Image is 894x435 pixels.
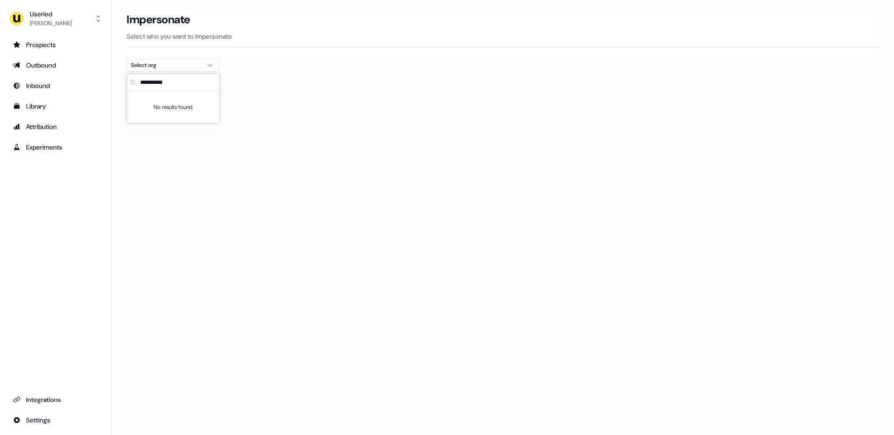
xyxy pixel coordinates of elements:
[7,78,104,93] a: Go to Inbound
[127,91,219,123] div: No results found.
[13,81,98,90] div: Inbound
[127,32,879,41] p: Select who you want to impersonate
[127,59,220,72] button: Select org
[13,102,98,111] div: Library
[13,395,98,404] div: Integrations
[7,140,104,155] a: Go to experiments
[7,37,104,52] a: Go to prospects
[30,9,72,19] div: Userled
[30,19,72,28] div: [PERSON_NAME]
[13,40,98,49] div: Prospects
[13,122,98,131] div: Attribution
[7,99,104,114] a: Go to templates
[13,415,98,425] div: Settings
[7,7,104,30] button: Userled[PERSON_NAME]
[127,91,219,123] div: Suggestions
[7,392,104,407] a: Go to integrations
[131,61,201,70] div: Select org
[13,61,98,70] div: Outbound
[13,143,98,152] div: Experiments
[7,119,104,134] a: Go to attribution
[7,413,104,428] a: Go to integrations
[7,58,104,73] a: Go to outbound experience
[127,13,190,27] h3: Impersonate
